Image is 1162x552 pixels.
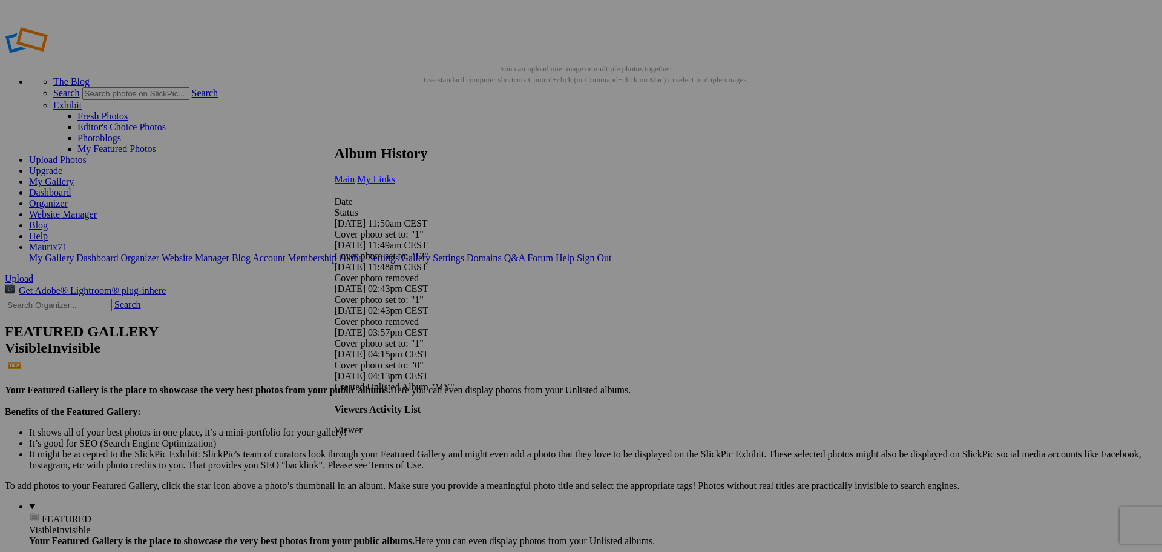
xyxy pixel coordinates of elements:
[357,174,395,184] a: My Links
[335,425,819,436] div: Viewer
[335,273,819,284] div: Cover photo removed
[335,294,819,305] div: Cover photo set to: "1"
[335,338,819,349] div: Cover photo set to: "1"
[335,305,819,316] div: [DATE] 02:43pm CEST
[335,145,819,162] h2: Album History
[335,218,819,229] div: [DATE] 11:50am CEST
[335,327,819,338] div: [DATE] 03:57pm CEST
[335,436,819,447] div: Shared on
[335,316,819,327] div: Cover photo removed
[335,174,355,184] a: Main
[335,360,819,371] div: Cover photo set to: "0"
[335,404,421,414] b: Viewers Activity List
[335,229,819,240] div: Cover photo set to: "1"
[335,262,819,273] div: [DATE] 11:48am CEST
[335,196,819,207] div: Date
[335,382,819,393] div: Created Unlisted Album "MY"
[335,284,819,294] div: [DATE] 02:43pm CEST
[335,349,819,360] div: [DATE] 04:15pm CEST
[335,240,819,251] div: [DATE] 11:49am CEST
[335,251,819,262] div: Cover photo set to: "13"
[335,207,819,218] div: Status
[335,371,819,382] div: [DATE] 04:13pm CEST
